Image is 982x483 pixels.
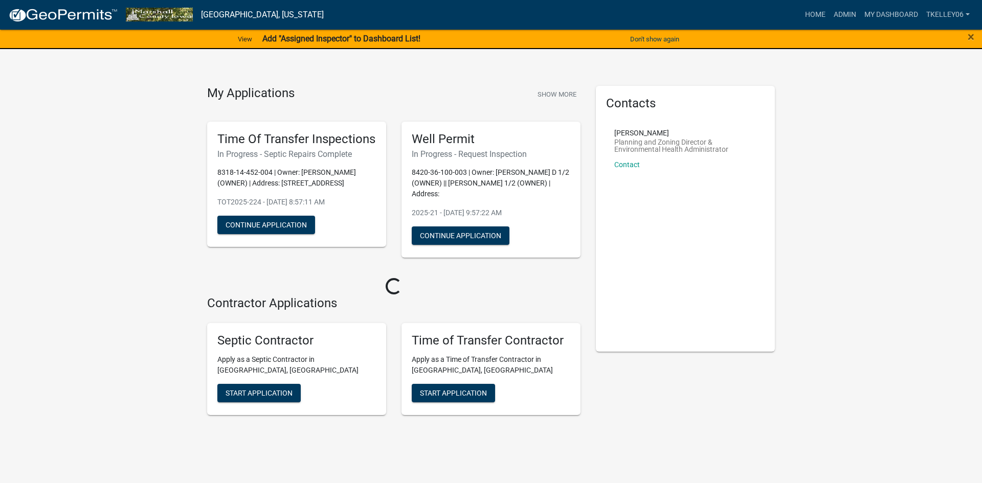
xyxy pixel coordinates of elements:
[420,389,487,397] span: Start Application
[207,86,295,101] h4: My Applications
[234,31,256,48] a: View
[626,31,683,48] button: Don't show again
[201,6,324,24] a: [GEOGRAPHIC_DATA], [US_STATE]
[412,226,509,245] button: Continue Application
[217,354,376,376] p: Apply as a Septic Contractor in [GEOGRAPHIC_DATA], [GEOGRAPHIC_DATA]
[412,208,570,218] p: 2025-21 - [DATE] 9:57:22 AM
[412,132,570,147] h5: Well Permit
[217,149,376,159] h6: In Progress - Septic Repairs Complete
[860,5,922,25] a: My Dashboard
[614,129,756,136] p: [PERSON_NAME]
[614,160,640,169] a: Contact
[412,354,570,376] p: Apply as a Time of Transfer Contractor in [GEOGRAPHIC_DATA], [GEOGRAPHIC_DATA]
[614,139,756,153] p: Planning and Zoning Director & Environmental Health Administrator
[412,384,495,402] button: Start Application
[217,167,376,189] p: 8318-14-452-004 | Owner: [PERSON_NAME] (OWNER) | Address: [STREET_ADDRESS]
[968,30,974,44] span: ×
[207,296,581,311] h4: Contractor Applications
[830,5,860,25] a: Admin
[606,96,765,111] h5: Contacts
[412,333,570,348] h5: Time of Transfer Contractor
[217,384,301,402] button: Start Application
[412,167,570,199] p: 8420-36-100-003 | Owner: [PERSON_NAME] D 1/2 (OWNER) || [PERSON_NAME] 1/2 (OWNER) | Address:
[217,333,376,348] h5: Septic Contractor
[226,389,293,397] span: Start Application
[217,197,376,208] p: TOT2025-224 - [DATE] 8:57:11 AM
[217,132,376,147] h5: Time Of Transfer Inspections
[412,149,570,159] h6: In Progress - Request Inspection
[126,8,193,21] img: Marshall County, Iowa
[207,296,581,423] wm-workflow-list-section: Contractor Applications
[801,5,830,25] a: Home
[533,86,581,103] button: Show More
[217,216,315,234] button: Continue Application
[922,5,974,25] a: Tkelley06
[262,34,420,43] strong: Add "Assigned Inspector" to Dashboard List!
[968,31,974,43] button: Close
